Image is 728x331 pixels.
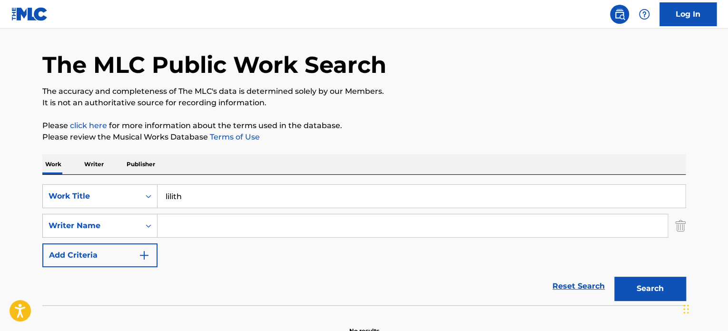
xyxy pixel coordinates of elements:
[614,277,686,301] button: Search
[548,276,610,297] a: Reset Search
[49,220,134,231] div: Writer Name
[81,154,107,174] p: Writer
[42,131,686,143] p: Please review the Musical Works Database
[42,50,386,79] h1: The MLC Public Work Search
[42,243,157,267] button: Add Criteria
[11,7,48,21] img: MLC Logo
[675,214,686,238] img: Delete Criterion
[42,86,686,97] p: The accuracy and completeness of The MLC's data is determined solely by our Members.
[610,5,629,24] a: Public Search
[614,9,625,20] img: search
[49,191,134,202] div: Work Title
[138,250,150,261] img: 9d2ae6d4665cec9f34b9.svg
[659,2,717,26] a: Log In
[208,132,260,141] a: Terms of Use
[70,121,107,130] a: click here
[635,5,654,24] div: Help
[42,184,686,305] form: Search Form
[124,154,158,174] p: Publisher
[42,154,64,174] p: Work
[42,97,686,109] p: It is not an authoritative source for recording information.
[42,120,686,131] p: Please for more information about the terms used in the database.
[680,285,728,331] iframe: Chat Widget
[639,9,650,20] img: help
[683,295,689,323] div: Drag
